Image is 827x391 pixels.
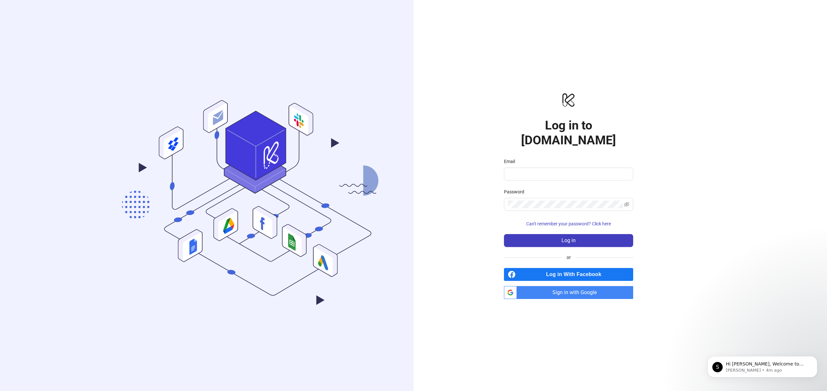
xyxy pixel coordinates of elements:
[508,201,623,208] input: Password
[504,118,633,148] h1: Log in to [DOMAIN_NAME]
[526,221,611,226] span: Can't remember your password? Click here
[504,158,519,165] label: Email
[504,221,633,226] a: Can't remember your password? Click here
[624,202,629,207] span: eye-invisible
[504,234,633,247] button: Log in
[504,219,633,229] button: Can't remember your password? Click here
[561,238,576,243] span: Log in
[518,268,633,281] span: Log in With Facebook
[504,188,529,195] label: Password
[519,286,633,299] span: Sign in with Google
[504,286,633,299] a: Sign in with Google
[698,343,827,388] iframe: Intercom notifications message
[561,254,576,261] span: or
[504,268,633,281] a: Log in With Facebook
[508,170,628,178] input: Email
